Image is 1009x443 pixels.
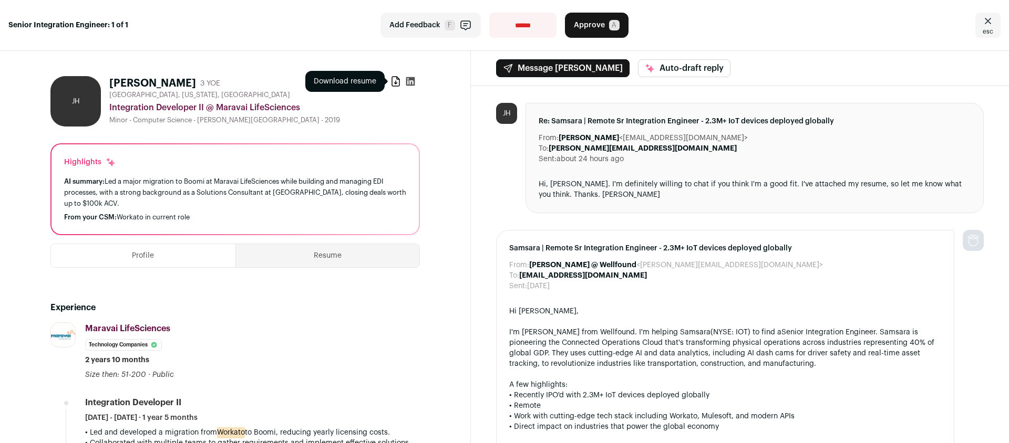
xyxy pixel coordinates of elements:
[305,71,385,92] div: Download resume
[217,427,245,438] mark: Workato
[539,143,549,154] dt: To:
[509,327,941,369] div: I'm [PERSON_NAME] from Wellfound. I'm helping Samsara Senior Integration Engineer. Samsara is pio...
[509,260,529,270] dt: From:
[549,145,737,152] b: [PERSON_NAME][EMAIL_ADDRESS][DOMAIN_NAME]
[64,213,406,221] div: Workato in current role
[609,20,620,30] span: A
[519,272,647,279] b: [EMAIL_ADDRESS][DOMAIN_NAME]
[109,76,196,91] h1: [PERSON_NAME]
[380,13,481,38] button: Add Feedback F
[8,20,128,30] strong: Senior Integration Engineer: 1 of 1
[539,154,557,164] dt: Sent:
[529,260,823,270] dd: <[PERSON_NAME][EMAIL_ADDRESS][DOMAIN_NAME]>
[529,261,636,269] b: [PERSON_NAME] @ Wellfound
[85,355,149,365] span: 2 years 10 months
[509,411,941,421] div: • Work with cutting-edge tech stack including Workato, Mulesoft, and modern APIs
[711,329,781,336] span: (NYSE: IOT) to find a
[983,27,993,36] span: esc
[559,133,748,143] dd: <[EMAIL_ADDRESS][DOMAIN_NAME]>
[85,413,198,423] span: [DATE] - [DATE] · 1 year 5 months
[109,101,420,114] div: Integration Developer II @ Maravai LifeSciences
[51,323,75,347] img: 293d3f43936d6a0990acd654aaf01ecee6379e1d45bed5b715b8a2754e21bf46
[64,214,117,220] span: From your CSM:
[509,270,519,281] dt: To:
[539,179,971,200] div: Hi, [PERSON_NAME]. I'm definitely willing to chat if you think I'm a good fit. I've attached my r...
[85,427,420,438] p: • Led and developed a migration from to Boomi, reducing yearly licensing costs.
[109,91,290,99] span: [GEOGRAPHIC_DATA], [US_STATE], [GEOGRAPHIC_DATA]
[200,78,220,89] div: 3 YOE
[236,244,420,267] button: Resume
[509,421,941,432] div: • Direct impact on industries that power the global economy
[539,116,971,126] span: Re: Samsara | Remote Sr Integration Engineer - 2.3M+ IoT devices deployed globally
[638,59,730,77] button: Auto-draft reply
[64,178,105,185] span: AI summary:
[557,154,624,164] dd: about 24 hours ago
[539,133,559,143] dt: From:
[509,243,941,254] span: Samsara | Remote Sr Integration Engineer - 2.3M+ IoT devices deployed globally
[64,157,116,167] div: Highlights
[51,244,235,267] button: Profile
[574,20,605,30] span: Approve
[148,370,150,380] span: ·
[509,281,527,291] dt: Sent:
[85,397,181,408] div: Integration Developer II
[509,390,941,400] div: • Recently IPO'd with 2.3M+ IoT devices deployed globally
[509,379,941,390] div: A few highlights:
[445,20,455,30] span: F
[565,13,629,38] button: Approve A
[85,324,170,333] span: Maravai LifeSciences
[64,176,406,209] div: Led a major migration to Boomi at Maravai LifeSciences while building and managing EDI processes,...
[496,103,517,124] div: JH
[527,281,550,291] dd: [DATE]
[963,230,984,251] img: nopic.png
[496,59,630,77] button: Message [PERSON_NAME]
[152,371,174,378] span: Public
[389,20,440,30] span: Add Feedback
[975,13,1001,38] a: Close
[509,400,941,411] div: • Remote
[50,301,420,314] h2: Experience
[50,76,101,126] div: JH
[109,116,420,124] div: Minor - Computer Science - [PERSON_NAME][GEOGRAPHIC_DATA] - 2019
[85,339,162,351] li: Technology Companies
[85,371,146,378] span: Size then: 51-200
[559,134,619,142] b: [PERSON_NAME]
[509,306,941,317] div: Hi [PERSON_NAME],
